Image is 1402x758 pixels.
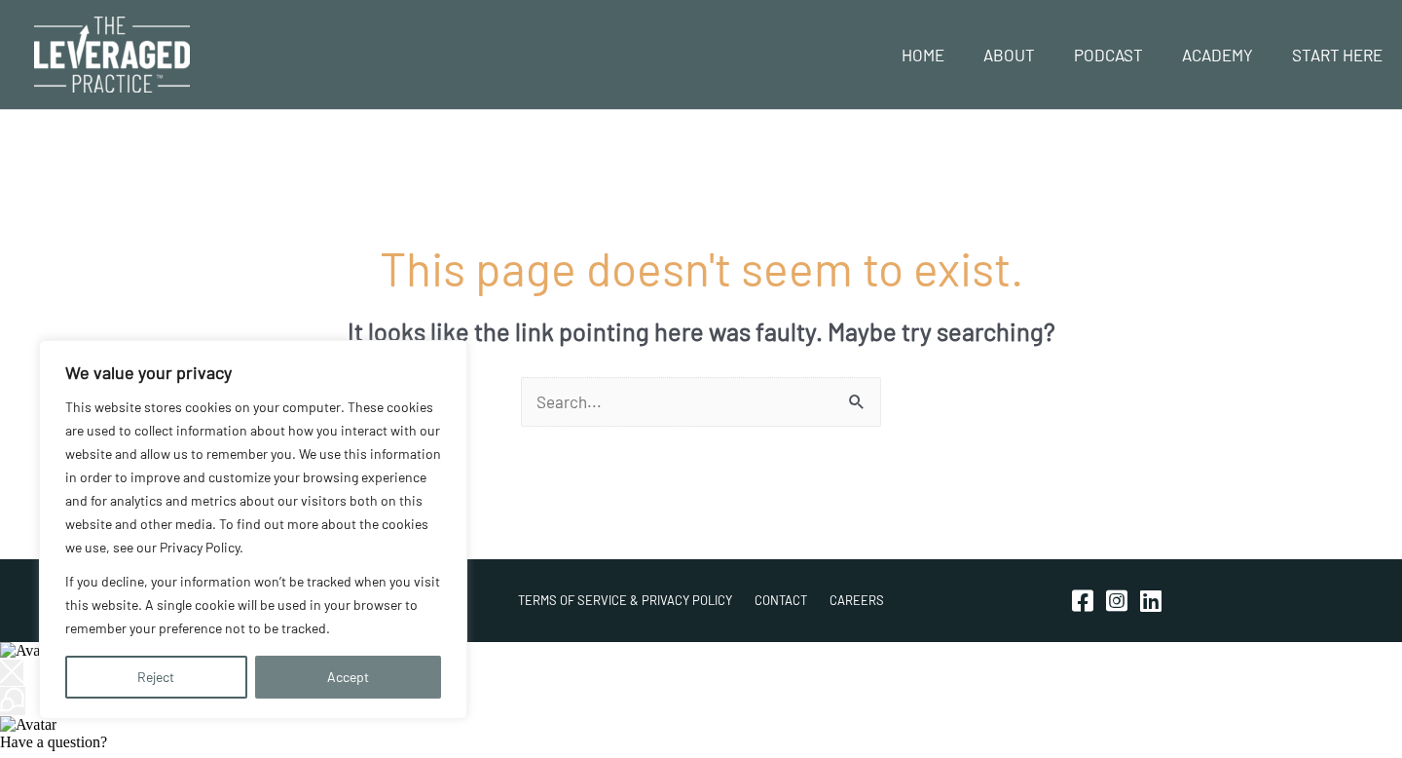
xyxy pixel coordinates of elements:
[837,377,881,434] input: Search
[830,592,884,608] a: Careers
[117,243,1285,294] h1: This page doesn't seem to exist.
[1162,21,1273,88] a: Academy
[1054,21,1162,88] a: Podcast
[255,656,442,699] button: Accept
[1273,21,1402,88] a: Start Here
[964,21,1054,88] a: About
[882,21,964,88] a: Home
[755,592,807,608] a: Contact
[65,570,441,640] p: If you decline, your information won’t be tracked when you visit this website. A single cookie wi...
[34,17,190,93] img: The Leveraged Practice
[518,592,732,608] a: Terms of Service & Privacy Policy
[117,319,1285,344] div: It looks like the link pointing here was faulty. Maybe try searching?
[39,340,467,719] div: We value your privacy
[65,360,441,384] p: We value your privacy
[867,21,1402,88] nav: Site Navigation
[65,396,441,559] p: This website stores cookies on your computer. These cookies are used to collect information about...
[65,656,247,699] button: Reject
